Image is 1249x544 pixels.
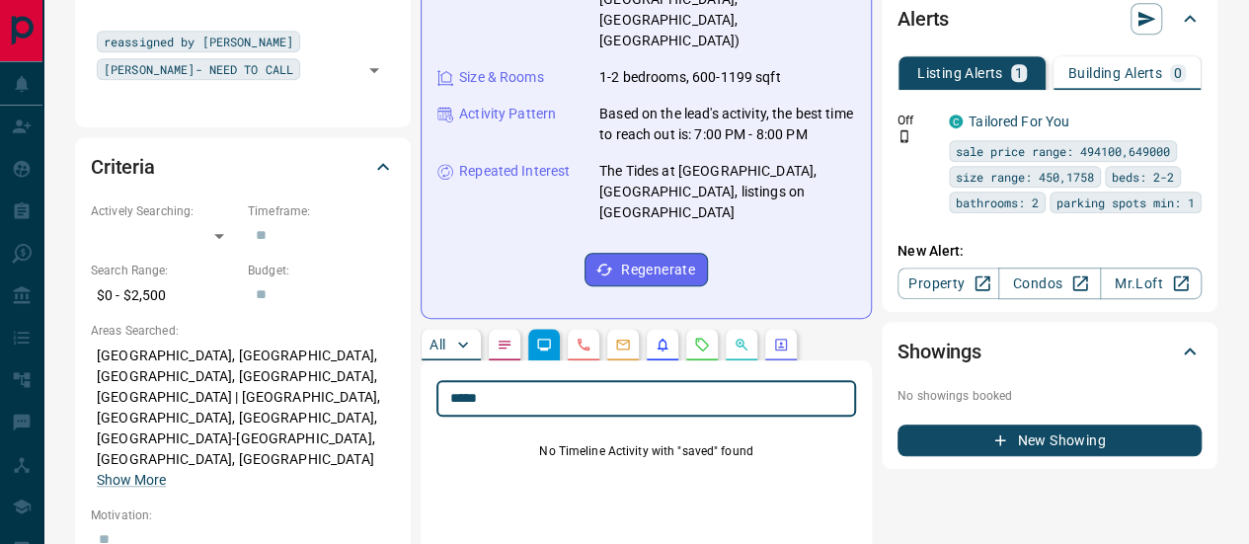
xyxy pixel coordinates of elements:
p: Budget: [248,262,395,279]
p: New Alert: [898,241,1202,262]
span: sale price range: 494100,649000 [956,141,1170,161]
p: $0 - $2,500 [91,279,238,312]
span: reassigned by [PERSON_NAME] [104,32,293,51]
div: Showings [898,328,1202,375]
p: Off [898,112,937,129]
p: Repeated Interest [459,161,570,182]
p: Timeframe: [248,202,395,220]
svg: Listing Alerts [655,337,670,352]
p: No showings booked [898,387,1202,405]
a: Property [898,268,999,299]
svg: Emails [615,337,631,352]
a: Condos [998,268,1100,299]
div: Criteria [91,143,395,191]
h2: Criteria [91,151,155,183]
svg: Agent Actions [773,337,789,352]
p: No Timeline Activity with "saved" found [436,442,856,460]
button: Regenerate [585,253,708,286]
p: 1-2 bedrooms, 600-1199 sqft [599,67,781,88]
p: Size & Rooms [459,67,544,88]
span: beds: 2-2 [1112,167,1174,187]
h2: Showings [898,336,981,367]
button: Show More [97,470,166,491]
p: Activity Pattern [459,104,556,124]
p: Listing Alerts [917,66,1003,80]
p: Search Range: [91,262,238,279]
span: parking spots min: 1 [1056,193,1195,212]
svg: Notes [497,337,512,352]
p: Actively Searching: [91,202,238,220]
svg: Requests [694,337,710,352]
p: 1 [1015,66,1023,80]
p: Building Alerts [1068,66,1162,80]
svg: Opportunities [734,337,749,352]
div: condos.ca [949,115,963,128]
p: 0 [1174,66,1182,80]
svg: Push Notification Only [898,129,911,143]
a: Tailored For You [969,114,1069,129]
button: Open [360,56,388,84]
p: [GEOGRAPHIC_DATA], [GEOGRAPHIC_DATA], [GEOGRAPHIC_DATA], [GEOGRAPHIC_DATA], [GEOGRAPHIC_DATA] | [... [91,340,395,497]
p: All [429,338,445,351]
button: New Showing [898,425,1202,456]
a: Mr.Loft [1100,268,1202,299]
svg: Lead Browsing Activity [536,337,552,352]
svg: Calls [576,337,591,352]
p: Based on the lead's activity, the best time to reach out is: 7:00 PM - 8:00 PM [599,104,855,145]
h2: Alerts [898,3,949,35]
span: [PERSON_NAME]- NEED TO CALL [104,59,293,79]
span: size range: 450,1758 [956,167,1094,187]
span: bathrooms: 2 [956,193,1039,212]
p: Areas Searched: [91,322,395,340]
p: The Tides at [GEOGRAPHIC_DATA], [GEOGRAPHIC_DATA], listings on [GEOGRAPHIC_DATA] [599,161,855,223]
p: Motivation: [91,506,395,524]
